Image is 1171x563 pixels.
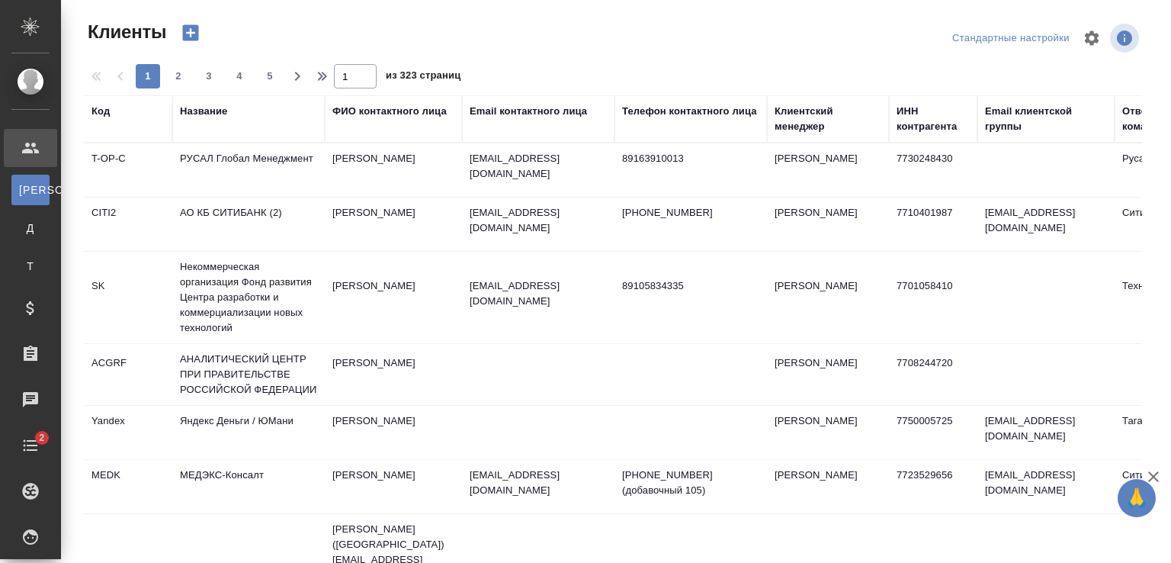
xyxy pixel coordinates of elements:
[325,348,462,401] td: [PERSON_NAME]
[767,348,889,401] td: [PERSON_NAME]
[889,348,977,401] td: 7708244720
[227,64,252,88] button: 4
[19,182,42,198] span: [PERSON_NAME]
[985,104,1107,134] div: Email клиентской группы
[1118,479,1156,517] button: 🙏
[19,259,42,274] span: Т
[172,406,325,459] td: Яндекс Деньги / ЮМани
[470,104,587,119] div: Email контактного лица
[470,151,607,182] p: [EMAIL_ADDRESS][DOMAIN_NAME]
[30,430,53,446] span: 2
[977,460,1115,513] td: [EMAIL_ADDRESS][DOMAIN_NAME]
[622,278,759,294] p: 89105834335
[1073,20,1110,56] span: Настроить таблицу
[227,69,252,84] span: 4
[172,252,325,343] td: Некоммерческая организация Фонд развития Центра разработки и коммерциализации новых технологий
[84,406,172,459] td: Yandex
[470,205,607,236] p: [EMAIL_ADDRESS][DOMAIN_NAME]
[166,64,191,88] button: 2
[11,251,50,281] a: Т
[11,213,50,243] a: Д
[4,426,57,465] a: 2
[1124,482,1150,514] span: 🙏
[197,64,221,88] button: 3
[889,406,977,459] td: 7750005725
[622,104,757,119] div: Телефон контактного лица
[84,198,172,251] td: CITI2
[172,344,325,405] td: АНАЛИТИЧЕСКИЙ ЦЕНТР ПРИ ПРАВИТЕЛЬСТВЕ РОССИЙСКОЙ ФЕДЕРАЦИИ
[622,151,759,166] p: 89163910013
[172,20,209,46] button: Создать
[325,460,462,513] td: [PERSON_NAME]
[325,143,462,197] td: [PERSON_NAME]
[1110,24,1142,53] span: Посмотреть информацию
[197,69,221,84] span: 3
[767,271,889,324] td: [PERSON_NAME]
[325,271,462,324] td: [PERSON_NAME]
[889,198,977,251] td: 7710401987
[977,406,1115,459] td: [EMAIL_ADDRESS][DOMAIN_NAME]
[91,104,110,119] div: Код
[889,460,977,513] td: 7723529656
[767,460,889,513] td: [PERSON_NAME]
[325,406,462,459] td: [PERSON_NAME]
[84,271,172,324] td: SK
[767,406,889,459] td: [PERSON_NAME]
[166,69,191,84] span: 2
[948,27,1073,50] div: split button
[386,66,460,88] span: из 323 страниц
[84,460,172,513] td: MEDK
[258,69,282,84] span: 5
[889,143,977,197] td: 7730248430
[180,104,227,119] div: Название
[84,348,172,401] td: ACGRF
[889,271,977,324] td: 7701058410
[622,468,759,498] p: [PHONE_NUMBER] (добавочный 105)
[172,143,325,197] td: РУСАЛ Глобал Менеджмент
[470,278,607,309] p: [EMAIL_ADDRESS][DOMAIN_NAME]
[172,198,325,251] td: АО КБ СИТИБАНК (2)
[977,198,1115,251] td: [EMAIL_ADDRESS][DOMAIN_NAME]
[325,198,462,251] td: [PERSON_NAME]
[11,175,50,205] a: [PERSON_NAME]
[775,104,881,134] div: Клиентский менеджер
[332,104,447,119] div: ФИО контактного лица
[84,20,166,44] span: Клиенты
[470,468,607,498] p: [EMAIL_ADDRESS][DOMAIN_NAME]
[172,460,325,513] td: МЕДЭКС-Консалт
[767,143,889,197] td: [PERSON_NAME]
[19,220,42,236] span: Д
[897,104,970,134] div: ИНН контрагента
[258,64,282,88] button: 5
[767,198,889,251] td: [PERSON_NAME]
[622,205,759,220] p: [PHONE_NUMBER]
[84,143,172,197] td: T-OP-C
